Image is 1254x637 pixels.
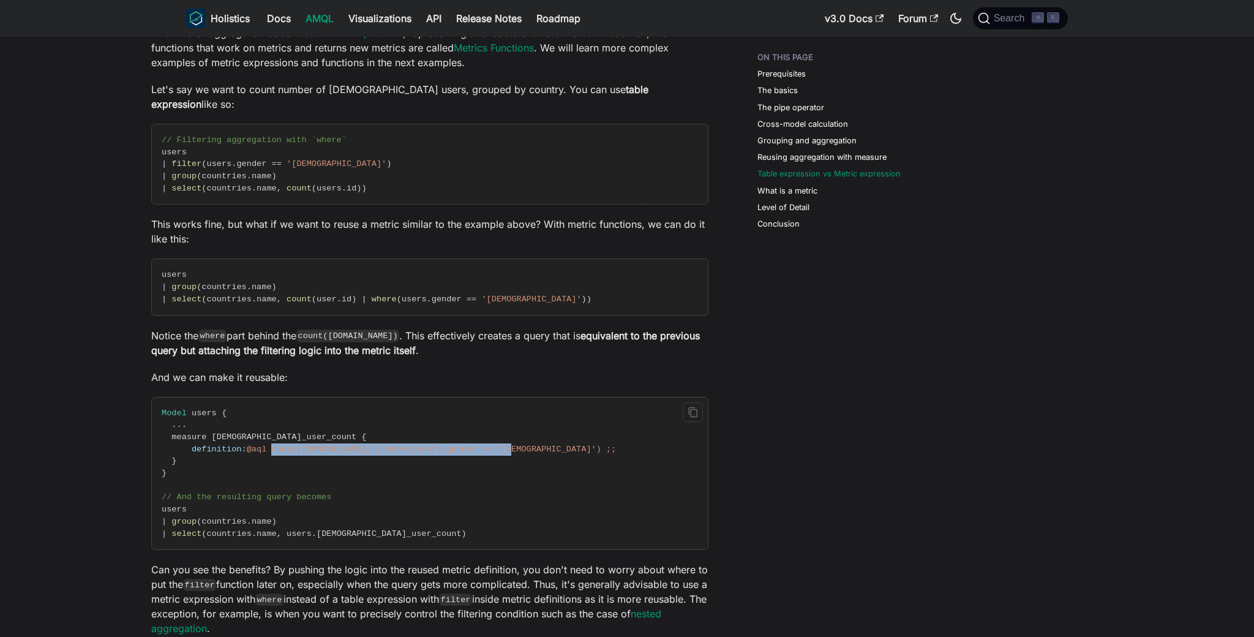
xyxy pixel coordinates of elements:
[397,295,402,304] span: (
[757,151,887,163] a: Reusing aggregation with measure
[151,11,708,70] p: We also saw how an aggregation i.e. can be reused by putting it into the AML measure definition. ...
[201,171,246,181] span: countries
[277,295,282,304] span: ,
[757,68,806,80] a: Prerequisites
[192,445,242,454] span: definition
[351,295,356,304] span: )
[162,469,167,478] span: }
[151,82,708,111] p: Let's say we want to count number of [DEMOGRAPHIC_DATA] users, grouped by country. You can use li...
[257,295,277,304] span: name
[162,148,187,157] span: users
[419,9,449,28] a: API
[162,171,167,181] span: |
[252,517,272,526] span: name
[201,184,206,193] span: (
[252,295,257,304] span: .
[171,420,176,429] span: .
[151,217,708,246] p: This works fine, but what if we want to reuse a metric similar to the example above? With metric ...
[183,579,216,591] code: filter
[402,295,427,304] span: users
[529,9,588,28] a: Roadmap
[177,420,182,429] span: .
[296,330,399,342] code: count([DOMAIN_NAME])
[247,445,617,454] span: @aql count([DOMAIN_NAME]) | where(users.gender == '[DEMOGRAPHIC_DATA]') ;;
[222,409,227,418] span: {
[201,295,206,304] span: (
[171,517,197,526] span: group
[272,517,277,526] span: )
[201,159,206,168] span: (
[317,295,337,304] span: user
[272,159,282,168] span: ==
[277,529,282,538] span: ,
[277,184,282,193] span: ,
[198,330,227,342] code: where
[372,295,397,304] span: where
[337,295,342,304] span: .
[162,492,331,502] span: // And the resulting query becomes
[287,529,312,538] span: users
[347,184,356,193] span: id
[317,529,462,538] span: [DEMOGRAPHIC_DATA]_user_count
[201,529,206,538] span: (
[151,330,700,356] strong: equivalent to the previous query but attaching the filtering logic into the metric itself
[342,184,347,193] span: .
[162,409,187,418] span: Model
[197,282,201,292] span: (
[255,594,283,606] code: where
[162,529,167,538] span: |
[260,9,298,28] a: Docs
[757,185,817,197] a: What is a metric
[757,218,800,230] a: Conclusion
[162,270,187,279] span: users
[973,7,1068,29] button: Search (Command+K)
[272,282,277,292] span: )
[454,42,534,54] a: Metrics Functions
[247,282,252,292] span: .
[312,529,317,538] span: .
[247,171,252,181] span: .
[171,159,201,168] span: filter
[192,409,217,418] span: users
[171,295,201,304] span: select
[449,9,529,28] a: Release Notes
[362,295,367,304] span: |
[162,505,187,514] span: users
[186,9,250,28] a: HolisticsHolistics
[242,445,247,454] span: :
[757,102,824,113] a: The pipe operator
[342,295,351,304] span: id
[201,517,246,526] span: countries
[757,85,798,96] a: The basics
[211,11,250,26] b: Holistics
[151,370,708,385] p: And we can make it reusable:
[312,184,317,193] span: (
[206,159,231,168] span: users
[252,529,257,538] span: .
[891,9,945,28] a: Forum
[757,118,848,130] a: Cross-model calculation
[312,295,317,304] span: (
[481,295,581,304] span: '[DEMOGRAPHIC_DATA]'
[201,282,246,292] span: countries
[162,282,167,292] span: |
[946,9,966,28] button: Switch between dark and light mode (currently dark mode)
[162,184,167,193] span: |
[231,159,236,168] span: .
[356,184,361,193] span: )
[386,159,391,168] span: )
[162,517,167,526] span: |
[186,9,206,28] img: Holistics
[757,135,857,146] a: Grouping and aggregation
[171,282,197,292] span: group
[171,432,206,442] span: measure
[247,517,252,526] span: .
[252,282,272,292] span: name
[1032,12,1044,23] kbd: ⌘
[162,159,167,168] span: |
[439,594,472,606] code: filter
[1047,12,1059,23] kbd: K
[427,295,432,304] span: .
[757,168,901,179] a: Table expression vs Metric expression
[272,171,277,181] span: )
